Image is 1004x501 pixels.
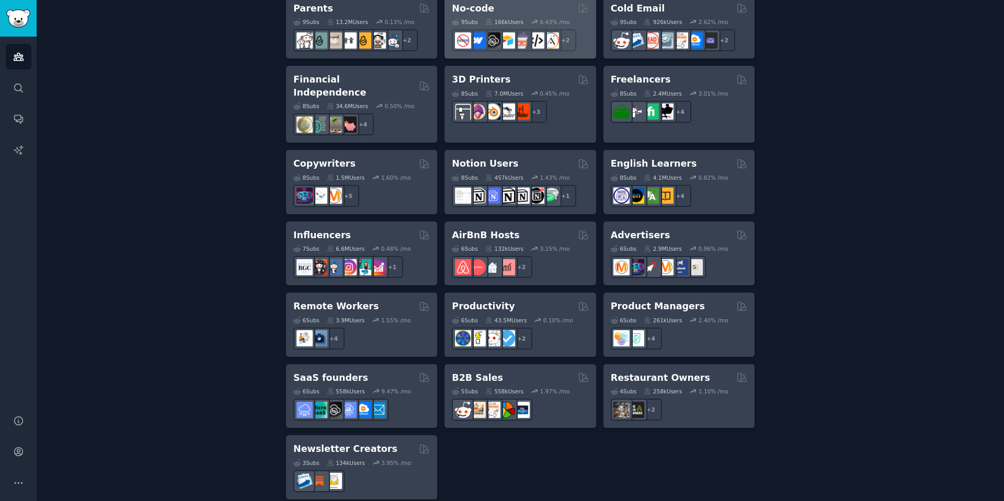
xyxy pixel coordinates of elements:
[499,259,515,275] img: AirBnBInvesting
[452,300,515,313] h2: Productivity
[455,103,471,120] img: 3Dprinting
[452,229,519,242] h2: AirBnB Hosts
[396,29,418,51] div: + 2
[296,473,313,489] img: Emailmarketing
[327,459,365,467] div: 134k Users
[540,174,570,181] div: 1.43 % /mo
[296,32,313,49] img: daddit
[293,317,320,324] div: 6 Sub s
[452,317,478,324] div: 6 Sub s
[452,174,478,181] div: 8 Sub s
[611,300,705,313] h2: Product Managers
[326,32,342,49] img: beyondthebump
[514,103,530,120] img: FixMyPrint
[455,330,471,346] img: LifeProTips
[327,174,365,181] div: 1.5M Users
[611,245,637,252] div: 6 Sub s
[327,245,365,252] div: 6.6M Users
[296,402,313,418] img: SaaS
[699,90,728,97] div: 3.01 % /mo
[644,18,682,26] div: 926k Users
[6,9,30,28] img: GummySearch logo
[657,103,674,120] img: Freelancers
[452,2,494,15] h2: No-code
[293,371,368,385] h2: SaaS founders
[484,402,500,418] img: b2b_sales
[554,185,576,207] div: + 1
[327,18,368,26] div: 13.2M Users
[296,116,313,133] img: UKPersonalFinance
[514,32,530,49] img: nocodelowcode
[340,32,357,49] img: toddlers
[540,90,569,97] div: 0.45 % /mo
[327,317,365,324] div: 3.9M Users
[385,102,415,110] div: 0.50 % /mo
[326,116,342,133] img: Fire
[326,259,342,275] img: Instagram
[370,259,386,275] img: InstagramGrowthTips
[485,388,523,395] div: 558k Users
[485,174,523,181] div: 457k Users
[381,174,411,181] div: 1.60 % /mo
[455,188,471,204] img: Notiontemplates
[528,188,544,204] img: BestNotionTemplates
[326,402,342,418] img: NoCodeSaaS
[699,388,728,395] div: 1.10 % /mo
[628,32,644,49] img: Emailmarketing
[470,103,486,120] img: 3Dmodeling
[452,73,510,86] h2: 3D Printers
[311,32,327,49] img: SingleParents
[657,259,674,275] img: advertising
[293,157,356,170] h2: Copywriters
[643,259,659,275] img: PPC
[628,330,644,346] img: ProductMgmt
[643,188,659,204] img: language_exchange
[643,103,659,120] img: Fiverr
[657,32,674,49] img: coldemail
[611,2,665,15] h2: Cold Email
[499,188,515,204] img: NotionGeeks
[452,388,478,395] div: 5 Sub s
[470,259,486,275] img: AirBnBHosts
[628,402,644,418] img: BarOwners
[293,73,415,99] h2: Financial Independence
[543,32,559,49] img: Adalo
[340,116,357,133] img: fatFIRE
[611,157,697,170] h2: English Learners
[355,402,371,418] img: B2BSaaS
[452,157,518,170] h2: Notion Users
[514,188,530,204] img: AskNotion
[611,174,637,181] div: 8 Sub s
[311,473,327,489] img: Substack
[355,32,371,49] img: NewParents
[528,32,544,49] img: NoCodeMovement
[669,185,691,207] div: + 4
[370,32,386,49] img: parentsofmultiples
[540,388,570,395] div: 1.97 % /mo
[611,18,637,26] div: 9 Sub s
[337,185,359,207] div: + 5
[644,245,682,252] div: 2.9M Users
[484,103,500,120] img: blender
[455,259,471,275] img: airbnb_hosts
[701,32,717,49] img: EmailOutreach
[452,18,478,26] div: 9 Sub s
[296,259,313,275] img: BeautyGuruChatter
[499,330,515,346] img: getdisciplined
[611,371,710,385] h2: Restaurant Owners
[485,317,527,324] div: 43.5M Users
[452,90,478,97] div: 8 Sub s
[485,245,523,252] div: 132k Users
[687,259,703,275] img: googleads
[484,259,500,275] img: rentalproperties
[293,174,320,181] div: 8 Sub s
[381,317,411,324] div: 1.55 % /mo
[352,113,374,135] div: + 4
[340,259,357,275] img: InstagramMarketing
[554,29,576,51] div: + 2
[311,330,327,346] img: work
[499,402,515,418] img: B2BSales
[499,103,515,120] img: ender3
[293,2,333,15] h2: Parents
[293,459,320,467] div: 3 Sub s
